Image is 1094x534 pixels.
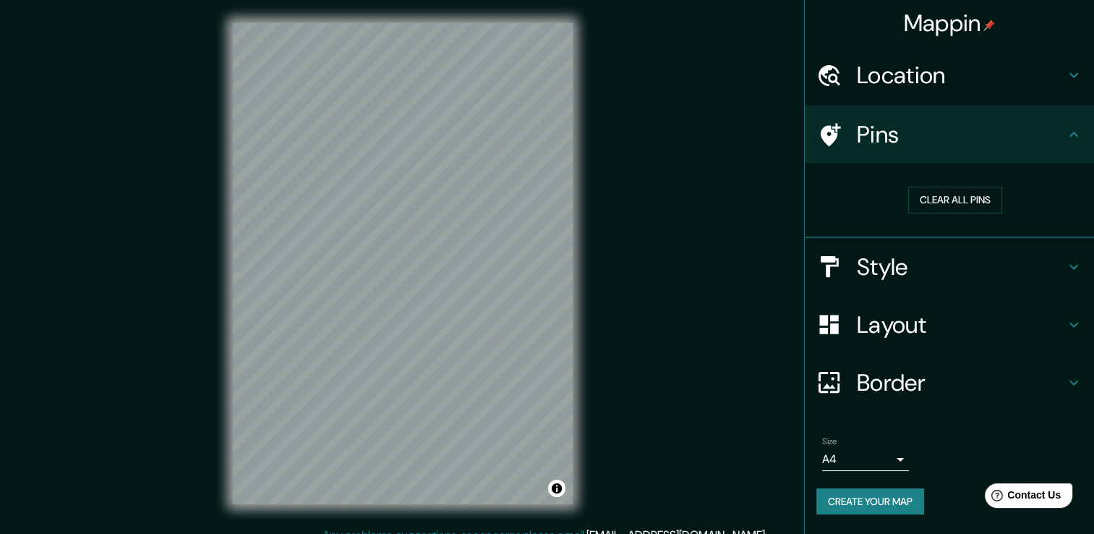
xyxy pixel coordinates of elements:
[908,187,1002,213] button: Clear all pins
[857,368,1065,397] h4: Border
[983,20,995,31] img: pin-icon.png
[816,488,924,515] button: Create your map
[805,106,1094,164] div: Pins
[965,478,1078,518] iframe: Help widget launcher
[857,253,1065,281] h4: Style
[857,61,1065,90] h4: Location
[822,448,909,471] div: A4
[805,46,1094,104] div: Location
[904,9,996,38] h4: Mappin
[805,238,1094,296] div: Style
[233,23,573,504] canvas: Map
[805,296,1094,354] div: Layout
[857,310,1065,339] h4: Layout
[805,354,1094,412] div: Border
[822,435,837,447] label: Size
[857,120,1065,149] h4: Pins
[548,480,565,497] button: Toggle attribution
